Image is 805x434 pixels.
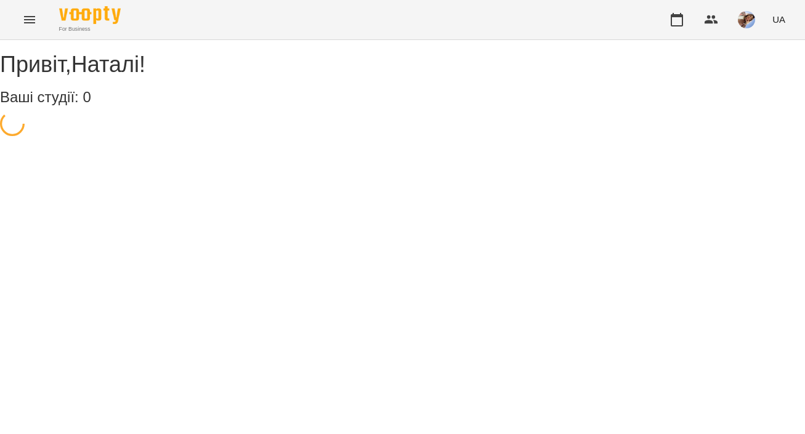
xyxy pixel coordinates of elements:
[59,25,121,33] span: For Business
[83,89,91,105] span: 0
[767,8,790,31] button: UA
[59,6,121,24] img: Voopty Logo
[738,11,755,28] img: 394bc291dafdae5dd9d4260eeb71960b.jpeg
[772,13,785,26] span: UA
[15,5,44,34] button: Menu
